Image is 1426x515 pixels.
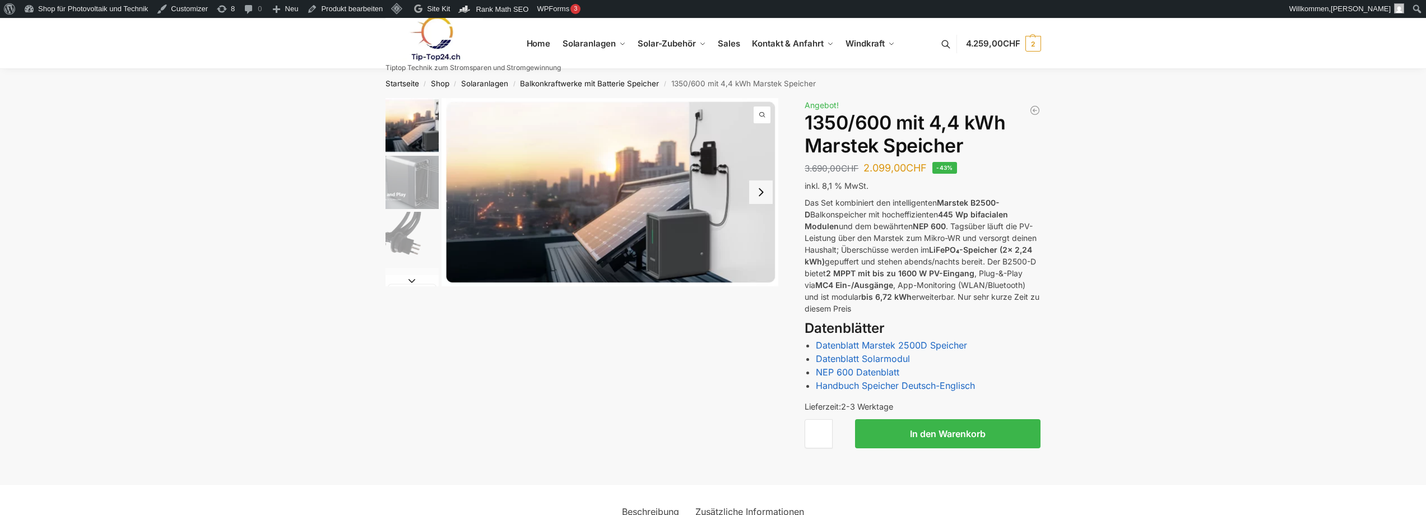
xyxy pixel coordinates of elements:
a: Startseite [385,79,419,88]
nav: Cart contents [966,18,1041,70]
span: 2-3 Werktage [841,402,893,411]
a: Sales [713,18,745,69]
a: Handbuch Speicher Deutsch-Englisch [816,380,975,391]
strong: MC4 Ein-/Ausgänge [815,280,893,290]
span: Lieferzeit: [805,402,893,411]
li: 3 / 9 [383,210,439,266]
span: 2 [1025,36,1041,52]
a: Kontakt & Anfahrt [747,18,838,69]
span: CHF [841,163,858,174]
a: 4.259,00CHF 2 [966,27,1041,61]
bdi: 3.690,00 [805,163,858,174]
span: / [659,80,671,89]
a: Balkonkraftwerke mit Batterie Speicher [520,79,659,88]
h3: Datenblätter [805,319,1041,338]
span: Angebot! [805,100,839,110]
span: Rank Math SEO [476,5,528,13]
nav: Breadcrumb [365,69,1061,98]
span: / [419,80,431,89]
img: Balkonkraftwerk mit Marstek Speicher [385,98,439,153]
a: Datenblatt Solarmodul [816,353,910,364]
img: Marstek Balkonkraftwerk [385,156,439,209]
strong: NEP 600 [913,221,946,231]
span: Kontakt & Anfahrt [752,38,823,49]
a: Datenblatt Marstek 2500D Speicher [816,340,967,351]
bdi: 2.099,00 [863,162,927,174]
span: Solaranlagen [563,38,616,49]
button: In den Warenkorb [855,419,1041,448]
li: 4 / 9 [383,266,439,322]
span: Solar-Zubehör [638,38,696,49]
span: CHF [906,162,927,174]
img: Anschlusskabel-3meter_schweizer-stecker [385,212,439,265]
li: 1 / 9 [383,98,439,154]
span: Windkraft [846,38,885,49]
a: Solaranlagen [461,79,508,88]
img: ChatGPT Image 29. März 2025, 12_41_06 [385,268,439,321]
input: Produktmenge [805,419,833,448]
a: NEP 600 Datenblatt [816,366,899,378]
button: Next slide [749,180,773,204]
span: -43% [932,162,957,174]
img: Balkonkraftwerk mit Marstek Speicher [442,98,779,286]
strong: 2 MPPT mit bis zu 1600 W PV-Eingang [826,268,974,278]
h1: 1350/600 mit 4,4 kWh Marstek Speicher [805,112,1041,157]
a: Steckerkraftwerk mit 8 KW Speicher und 8 Solarmodulen mit 3600 Watt [1029,105,1041,116]
li: 1 / 9 [442,98,779,286]
a: Balkonkraftwerk mit Marstek Speicher5 1 [442,98,779,286]
a: Windkraft [841,18,900,69]
span: CHF [1003,38,1020,49]
span: / [508,80,520,89]
span: Sales [718,38,740,49]
a: Solaranlagen [558,18,630,69]
a: Shop [431,79,449,88]
strong: bis 6,72 kWh [861,292,912,301]
span: / [449,80,461,89]
p: Das Set kombiniert den intelligenten Balkonspeicher mit hocheffizienten und dem bewährten . Tagsü... [805,197,1041,314]
span: 4.259,00 [966,38,1020,49]
a: Solar-Zubehör [633,18,710,69]
span: Site Kit [427,4,450,13]
img: Solaranlagen, Speicheranlagen und Energiesparprodukte [385,16,484,61]
div: 3 [570,4,580,14]
p: Tiptop Technik zum Stromsparen und Stromgewinnung [385,64,561,71]
span: inkl. 8,1 % MwSt. [805,181,868,191]
li: 2 / 9 [383,154,439,210]
button: Next slide [385,275,439,286]
span: [PERSON_NAME] [1331,4,1391,13]
img: Benutzerbild von Rupert Spoddig [1394,3,1404,13]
